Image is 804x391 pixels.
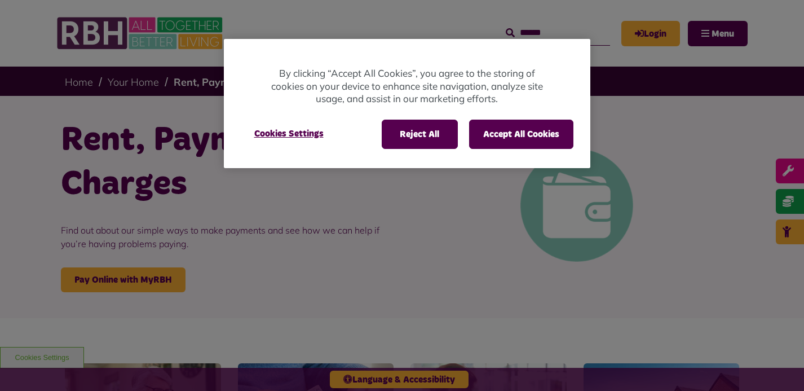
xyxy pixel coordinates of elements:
[224,39,590,168] div: Privacy
[269,67,545,106] p: By clicking “Accept All Cookies”, you agree to the storing of cookies on your device to enhance s...
[224,39,590,168] div: Cookie banner
[241,120,337,148] button: Cookies Settings
[469,120,573,149] button: Accept All Cookies
[382,120,458,149] button: Reject All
